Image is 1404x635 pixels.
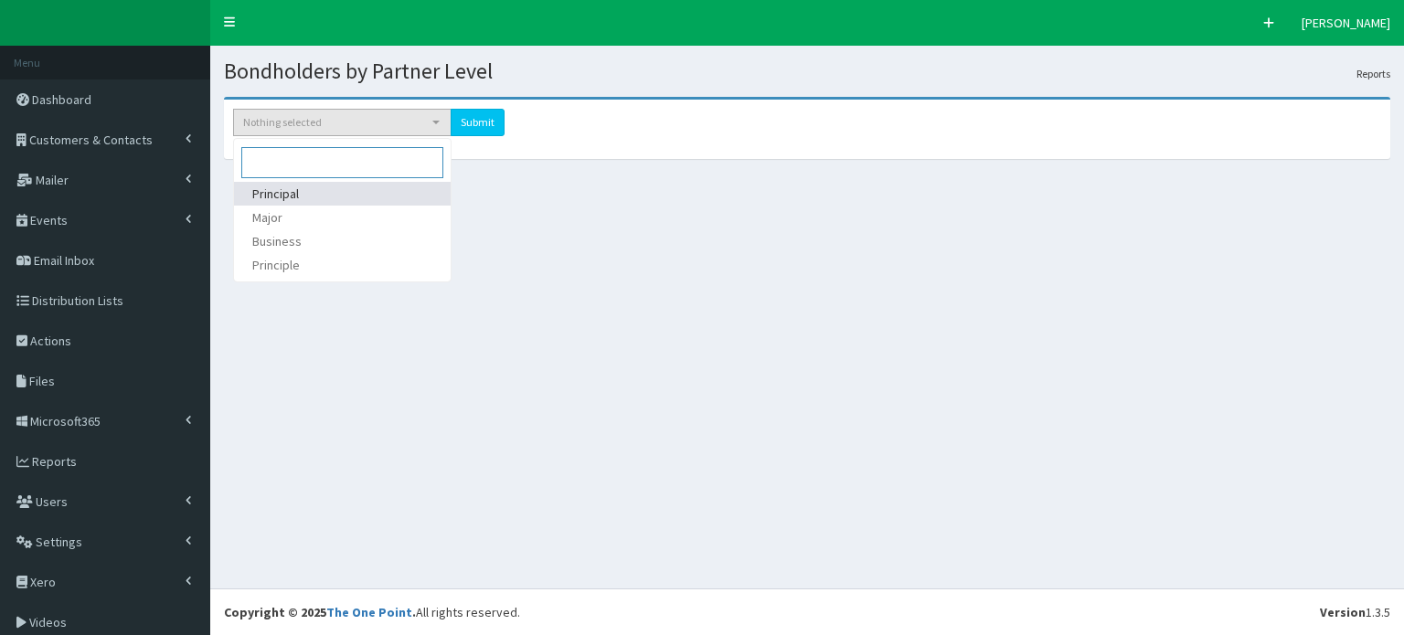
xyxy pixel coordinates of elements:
span: Email Inbox [34,252,94,269]
input: Submit [451,109,505,136]
span: [PERSON_NAME] [1302,15,1390,31]
span: Settings [36,534,82,550]
footer: All rights reserved. [210,588,1404,635]
div: 1.3.5 [1320,603,1390,621]
span: Mailer [36,172,69,188]
button: Nothing selected [233,109,452,136]
span: Users [36,493,68,510]
span: Distribution Lists [32,292,123,309]
span: Actions [30,333,71,349]
span: Reports [32,453,77,470]
span: Dashboard [32,91,91,108]
input: Search [241,147,443,178]
span: Business [252,232,302,250]
span: Xero [30,574,56,590]
span: Microsoft365 [30,413,101,429]
span: Customers & Contacts [29,132,153,148]
strong: Copyright © 2025 . [224,604,416,620]
b: Version [1320,604,1366,620]
h1: Bondholders by Partner Level [224,59,1390,83]
div: Nothing selected [243,114,432,131]
span: Events [30,212,68,228]
span: Principal [252,185,299,203]
span: Principle [252,256,300,274]
span: Major [252,208,282,227]
a: Reports [1356,66,1390,81]
span: Files [29,373,55,389]
span: Videos [29,614,67,630]
a: The One Point [326,604,412,620]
